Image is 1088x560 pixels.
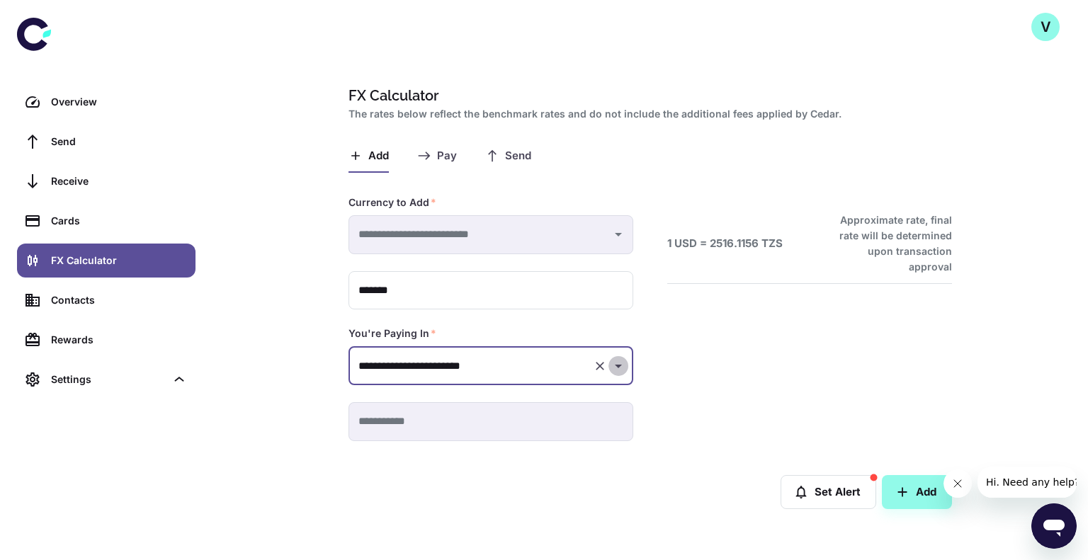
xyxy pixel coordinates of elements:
[17,85,195,119] a: Overview
[17,164,195,198] a: Receive
[51,173,187,189] div: Receive
[17,323,195,357] a: Rewards
[943,469,972,498] iframe: Close message
[1031,503,1077,549] iframe: Button to launch messaging window
[51,253,187,268] div: FX Calculator
[781,475,876,509] button: Set Alert
[505,149,531,163] span: Send
[17,283,195,317] a: Contacts
[51,292,187,308] div: Contacts
[51,213,187,229] div: Cards
[51,134,187,149] div: Send
[667,236,783,252] h6: 1 USD = 2516.1156 TZS
[51,94,187,110] div: Overview
[348,326,436,341] label: You're Paying In
[8,10,102,21] span: Hi. Need any help?
[348,195,436,210] label: Currency to Add
[17,362,195,396] div: Settings
[1031,13,1060,41] button: V
[51,372,166,387] div: Settings
[17,125,195,159] a: Send
[17,204,195,238] a: Cards
[51,332,187,348] div: Rewards
[437,149,457,163] span: Pay
[977,467,1077,498] iframe: Message from company
[348,85,946,106] h1: FX Calculator
[590,356,610,376] button: Clear
[17,244,195,278] a: FX Calculator
[368,149,389,163] span: Add
[348,106,946,122] h2: The rates below reflect the benchmark rates and do not include the additional fees applied by Cedar.
[608,356,628,376] button: Open
[882,475,952,509] button: Add
[824,212,952,275] h6: Approximate rate, final rate will be determined upon transaction approval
